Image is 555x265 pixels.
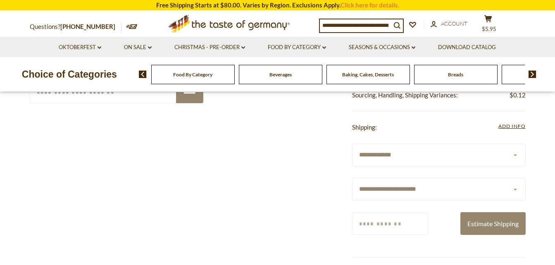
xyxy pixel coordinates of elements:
a: On Sale [124,43,152,52]
a: Account [431,19,467,28]
a: Christmas - PRE-ORDER [174,43,245,52]
span: Sourcing, Handling, Shipping Variances: [352,91,458,99]
a: Oktoberfest [59,43,101,52]
a: Baking, Cakes, Desserts [342,71,394,78]
a: Food By Category [268,43,326,52]
button: Estimate Shipping [460,212,526,235]
a: Beverages [269,71,292,78]
button: $5.95 [476,15,501,35]
p: Questions? [30,21,121,32]
img: previous arrow [139,71,147,78]
span: $0.12 [510,90,526,100]
a: Click here for details. [341,1,399,9]
img: next arrow [529,71,536,78]
a: Seasons & Occasions [349,43,415,52]
span: Add Info [498,123,525,129]
span: Shipping: [352,123,377,131]
a: [PHONE_NUMBER] [60,23,115,30]
span: $5.95 [482,26,496,32]
a: Breads [448,71,463,78]
a: Food By Category [173,71,212,78]
a: Download Catalog [438,43,496,52]
span: Account [441,20,467,27]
